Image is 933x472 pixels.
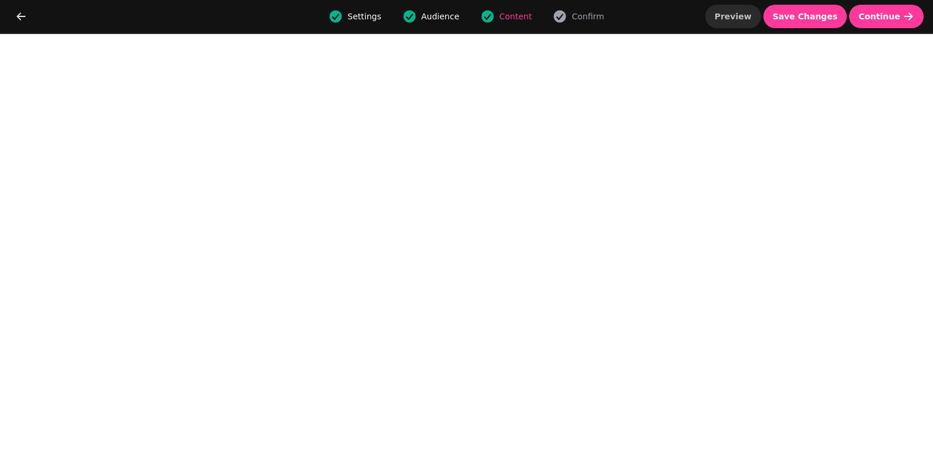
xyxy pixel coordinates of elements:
[421,11,459,22] span: Audience
[9,5,33,28] button: go back
[499,11,532,22] span: Content
[763,5,847,28] button: Save Changes
[773,12,838,21] span: Save Changes
[858,12,900,21] span: Continue
[705,5,761,28] button: Preview
[572,11,604,22] span: Confirm
[347,11,381,22] span: Settings
[849,5,924,28] button: Continue
[715,12,752,21] span: Preview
